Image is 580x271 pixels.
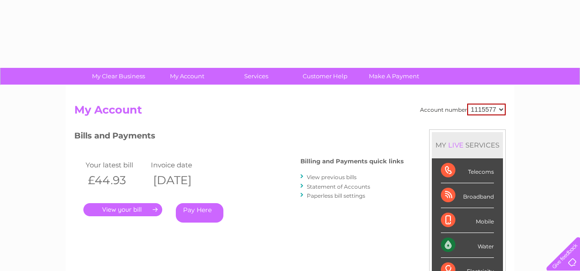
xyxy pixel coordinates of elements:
[74,129,404,145] h3: Bills and Payments
[83,171,149,190] th: £44.93
[441,183,494,208] div: Broadband
[441,158,494,183] div: Telecoms
[420,104,506,115] div: Account number
[307,192,365,199] a: Paperless bill settings
[149,159,214,171] td: Invoice date
[219,68,294,85] a: Services
[83,203,162,216] a: .
[432,132,503,158] div: MY SERVICES
[288,68,362,85] a: Customer Help
[446,141,465,149] div: LIVE
[176,203,223,223] a: Pay Here
[441,233,494,258] div: Water
[150,68,225,85] a: My Account
[307,174,357,181] a: View previous bills
[441,208,494,233] div: Mobile
[83,159,149,171] td: Your latest bill
[74,104,506,121] h2: My Account
[149,171,214,190] th: [DATE]
[307,183,370,190] a: Statement of Accounts
[357,68,431,85] a: Make A Payment
[81,68,156,85] a: My Clear Business
[300,158,404,165] h4: Billing and Payments quick links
